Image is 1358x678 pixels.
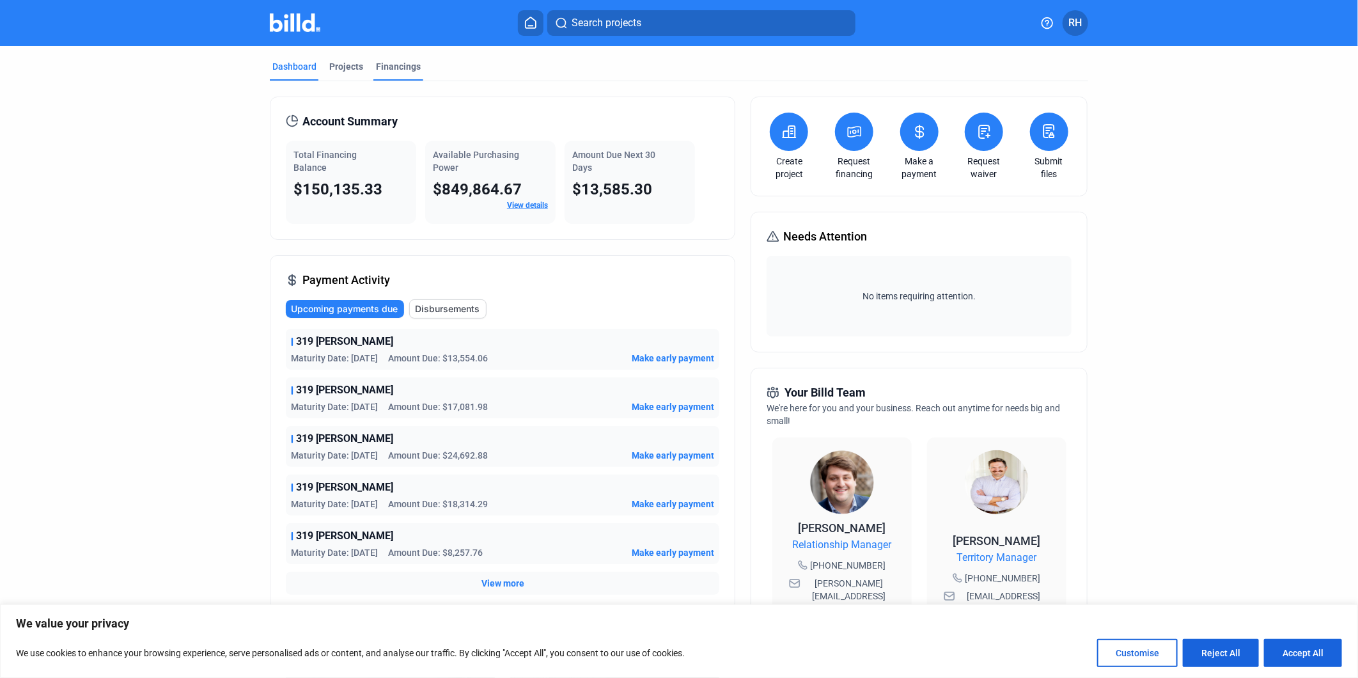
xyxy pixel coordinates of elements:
button: Search projects [547,10,855,36]
button: Make early payment [632,352,714,365]
button: Disbursements [409,299,487,319]
a: Request waiver [962,155,1006,180]
span: Maturity Date: [DATE] [291,546,378,559]
span: RH [1069,15,1082,31]
span: Amount Due: $8,257.76 [388,546,483,559]
span: 319 [PERSON_NAME] [296,431,393,446]
button: Reject All [1183,639,1259,667]
div: Financings [376,60,421,73]
span: Maturity Date: [DATE] [291,352,378,365]
span: Maturity Date: [DATE] [291,449,378,462]
span: $849,864.67 [433,180,522,198]
span: [PHONE_NUMBER] [965,572,1040,585]
span: Available Purchasing Power [433,150,519,173]
img: Relationship Manager [810,450,874,514]
span: 319 [PERSON_NAME] [296,528,393,544]
a: Submit files [1027,155,1072,180]
span: [PERSON_NAME] [953,534,1040,548]
button: Make early payment [632,498,714,510]
button: Upcoming payments due [286,300,404,318]
button: Accept All [1264,639,1342,667]
button: Customise [1097,639,1178,667]
div: Projects [329,60,363,73]
span: [EMAIL_ADDRESS][DOMAIN_NAME] [958,590,1050,615]
span: Maturity Date: [DATE] [291,400,378,413]
img: Territory Manager [965,450,1029,514]
span: Search projects [572,15,641,31]
span: Maturity Date: [DATE] [291,498,378,510]
span: $150,135.33 [293,180,382,198]
div: Dashboard [272,60,316,73]
span: Amount Due: $24,692.88 [388,449,488,462]
span: Relationship Manager [792,537,891,553]
span: Amount Due: $17,081.98 [388,400,488,413]
span: Amount Due: $13,554.06 [388,352,488,365]
span: Amount Due: $18,314.29 [388,498,488,510]
button: Make early payment [632,546,714,559]
button: Make early payment [632,449,714,462]
img: Billd Company Logo [270,13,320,32]
span: Account Summary [302,113,398,130]
a: Create project [767,155,811,180]
span: [PERSON_NAME] [798,521,886,535]
span: Payment Activity [302,271,390,289]
span: 319 [PERSON_NAME] [296,334,393,349]
span: We're here for you and your business. Reach out anytime for needs big and small! [767,403,1060,426]
button: Make early payment [632,400,714,413]
span: $13,585.30 [572,180,652,198]
a: View details [507,201,548,210]
button: RH [1063,10,1088,36]
span: Needs Attention [783,228,867,246]
p: We value your privacy [16,616,1342,631]
span: 319 [PERSON_NAME] [296,382,393,398]
span: No items requiring attention. [772,290,1066,303]
span: Total Financing Balance [293,150,357,173]
p: We use cookies to enhance your browsing experience, serve personalised ads or content, and analys... [16,645,685,661]
span: 319 [PERSON_NAME] [296,480,393,495]
a: Request financing [832,155,877,180]
span: Territory Manager [956,550,1036,565]
span: [PHONE_NUMBER] [810,559,886,572]
span: Amount Due Next 30 Days [572,150,655,173]
button: View more [481,577,524,590]
span: Your Billd Team [784,384,866,402]
a: Make a payment [897,155,942,180]
span: Upcoming payments due [291,303,398,315]
span: Disbursements [415,303,480,315]
span: [PERSON_NAME][EMAIL_ADDRESS][PERSON_NAME][DOMAIN_NAME] [803,577,895,628]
